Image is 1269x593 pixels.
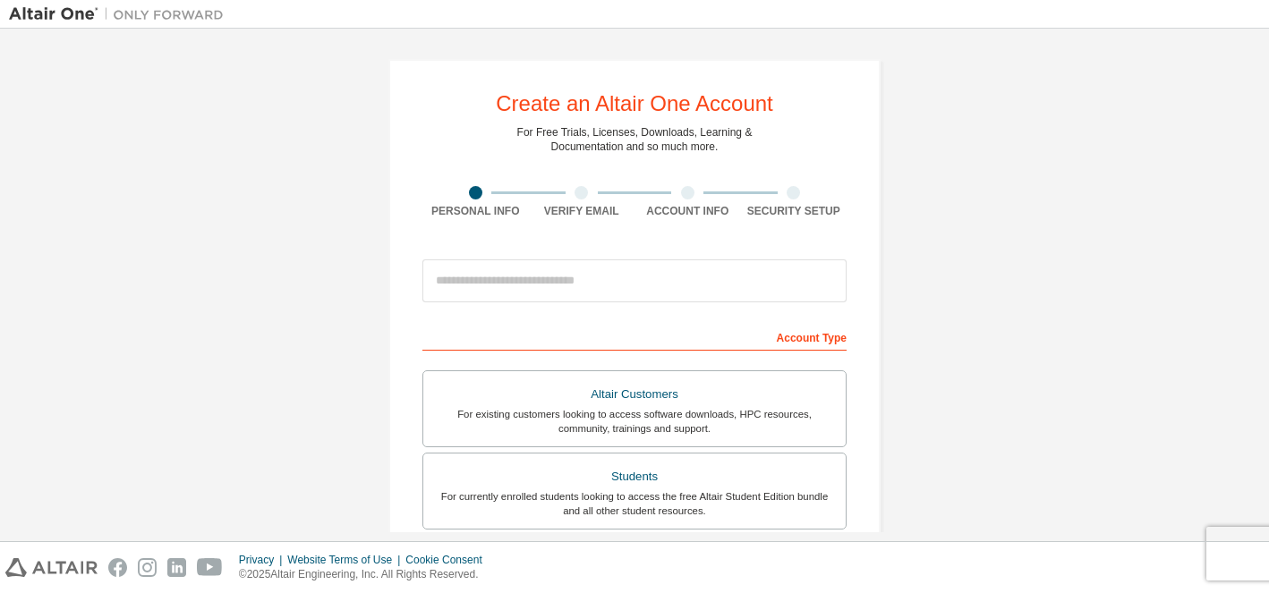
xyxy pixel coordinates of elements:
[434,407,835,436] div: For existing customers looking to access software downloads, HPC resources, community, trainings ...
[239,567,493,582] p: © 2025 Altair Engineering, Inc. All Rights Reserved.
[517,125,753,154] div: For Free Trials, Licenses, Downloads, Learning & Documentation and so much more.
[634,204,741,218] div: Account Info
[422,204,529,218] div: Personal Info
[5,558,98,577] img: altair_logo.svg
[434,489,835,518] div: For currently enrolled students looking to access the free Altair Student Edition bundle and all ...
[405,553,492,567] div: Cookie Consent
[138,558,157,577] img: instagram.svg
[167,558,186,577] img: linkedin.svg
[287,553,405,567] div: Website Terms of Use
[496,93,773,114] div: Create an Altair One Account
[239,553,287,567] div: Privacy
[9,5,233,23] img: Altair One
[422,322,847,351] div: Account Type
[434,382,835,407] div: Altair Customers
[434,464,835,489] div: Students
[741,204,847,218] div: Security Setup
[529,204,635,218] div: Verify Email
[197,558,223,577] img: youtube.svg
[108,558,127,577] img: facebook.svg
